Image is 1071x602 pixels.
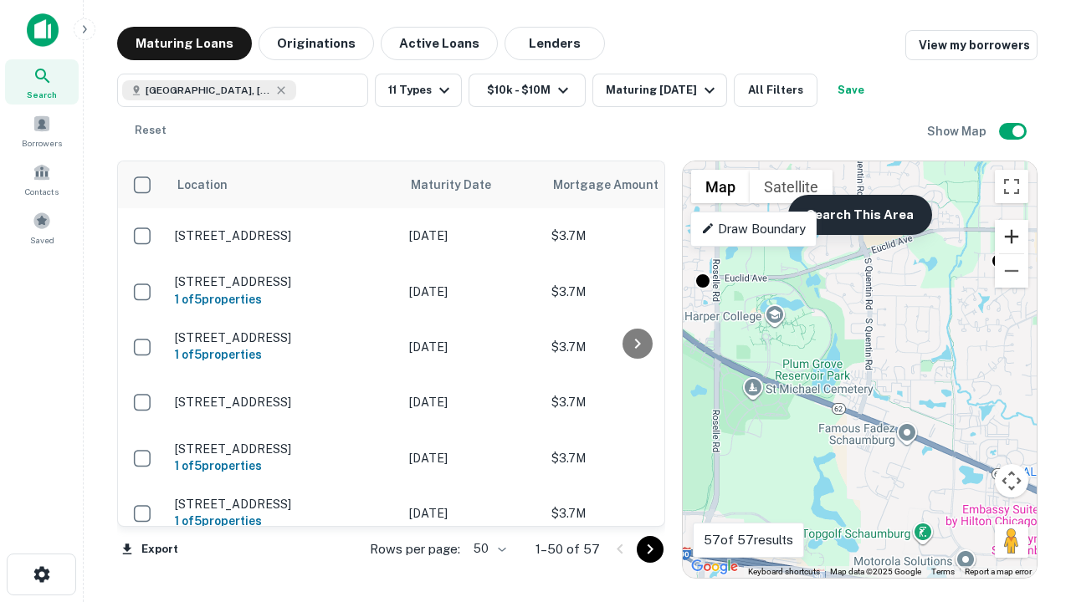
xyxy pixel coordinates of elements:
[467,537,509,561] div: 50
[409,449,535,467] p: [DATE]
[375,74,462,107] button: 11 Types
[30,233,54,247] span: Saved
[175,228,392,243] p: [STREET_ADDRESS]
[117,537,182,562] button: Export
[551,504,719,523] p: $3.7M
[995,254,1028,288] button: Zoom out
[683,161,1037,578] div: 0 0
[905,30,1038,60] a: View my borrowers
[175,330,392,345] p: [STREET_ADDRESS]
[409,338,535,356] p: [DATE]
[543,161,727,208] th: Mortgage Amount
[551,338,719,356] p: $3.7M
[175,395,392,410] p: [STREET_ADDRESS]
[146,83,271,98] span: [GEOGRAPHIC_DATA], [GEOGRAPHIC_DATA]
[734,74,817,107] button: All Filters
[27,13,59,47] img: capitalize-icon.png
[553,175,680,195] span: Mortgage Amount
[5,59,79,105] a: Search
[167,161,401,208] th: Location
[175,274,392,289] p: [STREET_ADDRESS]
[177,175,228,195] span: Location
[409,283,535,301] p: [DATE]
[175,457,392,475] h6: 1 of 5 properties
[175,512,392,530] h6: 1 of 5 properties
[27,88,57,101] span: Search
[411,175,513,195] span: Maturity Date
[117,27,252,60] button: Maturing Loans
[637,536,664,563] button: Go to next page
[830,567,921,576] span: Map data ©2025 Google
[606,80,720,100] div: Maturing [DATE]
[22,136,62,150] span: Borrowers
[995,220,1028,253] button: Zoom in
[25,185,59,198] span: Contacts
[551,449,719,467] p: $3.7M
[965,567,1032,576] a: Report a map error
[5,156,79,202] a: Contacts
[995,524,1028,558] button: Drag Pegman onto the map to open Street View
[931,567,955,576] a: Terms (opens in new tab)
[469,74,586,107] button: $10k - $10M
[175,290,392,309] h6: 1 of 5 properties
[409,504,535,523] p: [DATE]
[551,227,719,245] p: $3.7M
[124,114,177,147] button: Reset
[750,170,833,203] button: Show satellite imagery
[175,441,392,457] p: [STREET_ADDRESS]
[5,108,79,153] a: Borrowers
[687,556,742,578] a: Open this area in Google Maps (opens a new window)
[927,122,989,140] h6: Show Map
[551,283,719,301] p: $3.7M
[5,205,79,250] a: Saved
[175,345,392,364] h6: 1 of 5 properties
[788,195,932,235] button: Search This Area
[687,556,742,578] img: Google
[704,530,793,550] p: 57 of 57 results
[592,74,727,107] button: Maturing [DATE]
[551,393,719,411] p: $3.7M
[691,170,750,203] button: Show street map
[824,74,878,107] button: Save your search to get updates of matches that match your search criteria.
[401,161,543,208] th: Maturity Date
[259,27,374,60] button: Originations
[409,227,535,245] p: [DATE]
[748,566,820,578] button: Keyboard shortcuts
[381,27,498,60] button: Active Loans
[987,415,1071,495] iframe: Chat Widget
[535,539,600,559] p: 1–50 of 57
[701,219,806,239] p: Draw Boundary
[505,27,605,60] button: Lenders
[995,170,1028,203] button: Toggle fullscreen view
[370,539,460,559] p: Rows per page:
[175,497,392,512] p: [STREET_ADDRESS]
[409,393,535,411] p: [DATE]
